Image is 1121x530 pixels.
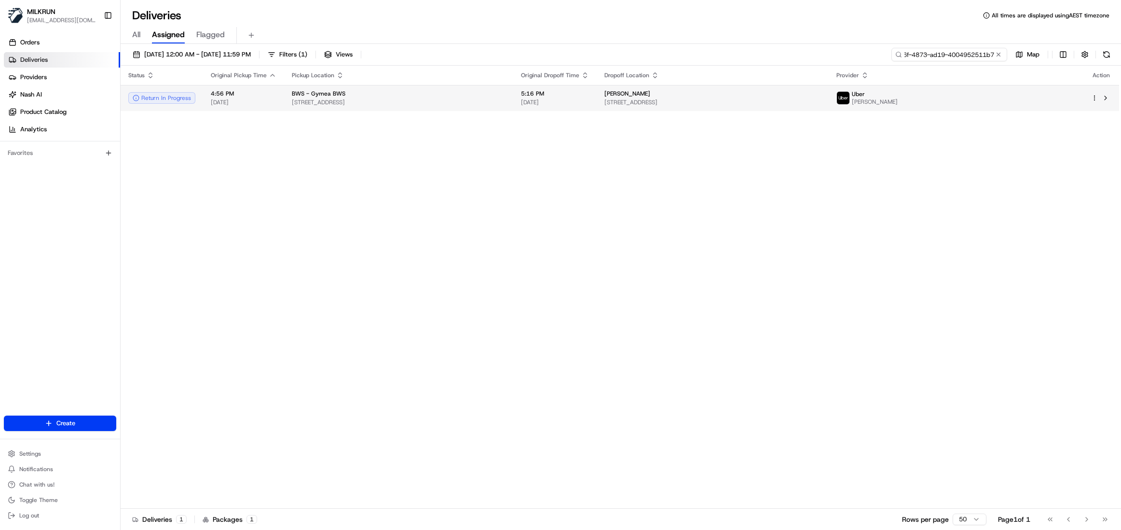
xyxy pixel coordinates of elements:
[20,38,40,47] span: Orders
[521,98,589,106] span: [DATE]
[152,29,185,41] span: Assigned
[1091,71,1111,79] div: Action
[837,92,849,104] img: uber-new-logo.jpeg
[203,515,257,524] div: Packages
[998,515,1030,524] div: Page 1 of 1
[19,512,39,519] span: Log out
[211,90,276,98] span: 4:56 PM
[132,515,187,524] div: Deliveries
[902,515,949,524] p: Rows per page
[1100,48,1113,61] button: Refresh
[299,50,307,59] span: ( 1 )
[263,48,312,61] button: Filters(1)
[604,71,649,79] span: Dropoff Location
[20,90,42,99] span: Nash AI
[144,50,251,59] span: [DATE] 12:00 AM - [DATE] 11:59 PM
[1027,50,1039,59] span: Map
[836,71,859,79] span: Provider
[292,71,334,79] span: Pickup Location
[56,419,75,428] span: Create
[211,71,267,79] span: Original Pickup Time
[1011,48,1044,61] button: Map
[4,416,116,431] button: Create
[604,90,650,98] span: [PERSON_NAME]
[4,35,120,50] a: Orders
[4,509,116,522] button: Log out
[852,90,865,98] span: Uber
[19,465,53,473] span: Notifications
[891,48,1007,61] input: Type to search
[4,104,120,120] a: Product Catalog
[604,98,821,106] span: [STREET_ADDRESS]
[19,496,58,504] span: Toggle Theme
[4,70,120,85] a: Providers
[211,98,276,106] span: [DATE]
[4,87,120,102] a: Nash AI
[292,98,506,106] span: [STREET_ADDRESS]
[4,447,116,460] button: Settings
[279,50,307,59] span: Filters
[4,4,100,27] button: MILKRUNMILKRUN[EMAIL_ADDRESS][DOMAIN_NAME]
[20,125,47,134] span: Analytics
[8,8,23,23] img: MILKRUN
[992,12,1109,19] span: All times are displayed using AEST timezone
[20,56,48,64] span: Deliveries
[246,515,257,524] div: 1
[128,48,255,61] button: [DATE] 12:00 AM - [DATE] 11:59 PM
[27,16,96,24] button: [EMAIL_ADDRESS][DOMAIN_NAME]
[128,92,195,104] button: Return In Progress
[4,478,116,491] button: Chat with us!
[20,73,47,82] span: Providers
[852,98,898,106] span: [PERSON_NAME]
[128,71,145,79] span: Status
[132,29,140,41] span: All
[176,515,187,524] div: 1
[19,450,41,458] span: Settings
[4,122,120,137] a: Analytics
[292,90,345,98] span: BWS - Gymea BWS
[19,481,55,488] span: Chat with us!
[4,145,116,161] div: Favorites
[336,50,353,59] span: Views
[4,493,116,507] button: Toggle Theme
[521,90,589,98] span: 5:16 PM
[132,8,181,23] h1: Deliveries
[320,48,357,61] button: Views
[4,52,120,68] a: Deliveries
[20,108,67,116] span: Product Catalog
[4,462,116,476] button: Notifications
[521,71,579,79] span: Original Dropoff Time
[27,7,55,16] button: MILKRUN
[196,29,225,41] span: Flagged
